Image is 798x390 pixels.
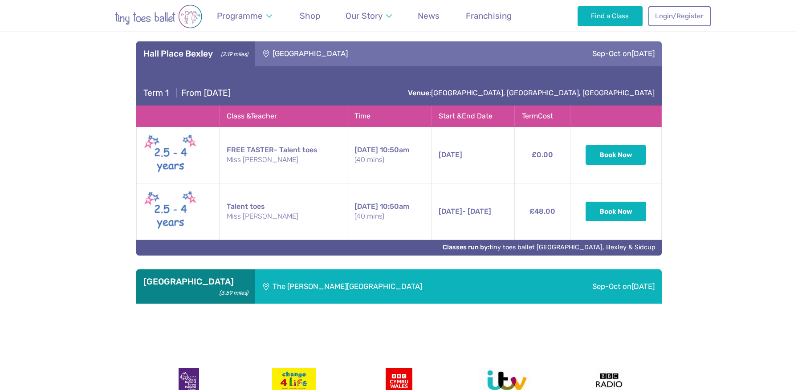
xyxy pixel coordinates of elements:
[354,211,424,221] small: (40 mins)
[300,11,320,21] span: Shop
[144,132,197,178] img: Talent toes New (May 2025)
[354,146,378,154] span: [DATE]
[414,5,444,26] a: News
[418,11,440,21] span: News
[342,5,396,26] a: Our Story
[295,5,324,26] a: Shop
[439,207,462,215] span: [DATE]
[466,11,512,21] span: Franchising
[219,106,347,126] th: Class & Teacher
[87,4,230,28] img: tiny toes ballet
[631,282,655,291] span: [DATE]
[347,127,432,183] td: 10:50am
[354,202,378,211] span: [DATE]
[515,127,570,183] td: £0.00
[143,49,248,59] h3: Hall Place Bexley
[515,183,570,240] td: £48.00
[648,6,711,26] a: Login/Register
[354,155,424,165] small: (40 mins)
[212,5,276,26] a: Programme
[227,155,340,165] small: Miss [PERSON_NAME]
[586,202,646,221] button: Book Now
[443,244,655,251] a: Classes run by:tiny toes ballet [GEOGRAPHIC_DATA], Bexley & Sidcup
[143,88,231,98] h4: From [DATE]
[144,189,197,234] img: Talent toes New (May 2025)
[255,269,537,304] div: The [PERSON_NAME][GEOGRAPHIC_DATA]
[346,11,383,21] span: Our Story
[217,11,263,21] span: Programme
[578,6,643,26] a: Find a Class
[439,150,462,159] span: [DATE]
[485,41,662,66] div: Sep-Oct on
[631,49,655,58] span: [DATE]
[171,88,181,98] span: |
[219,183,347,240] td: Talent toes
[218,49,248,58] small: (2.19 miles)
[432,106,515,126] th: Start & End Date
[216,287,248,297] small: (3.59 miles)
[586,145,646,165] button: Book Now
[408,89,431,97] strong: Venue:
[227,211,340,221] small: Miss [PERSON_NAME]
[219,127,347,183] td: FREE TASTER- Talent toes
[515,106,570,126] th: Term Cost
[443,244,489,251] strong: Classes run by:
[408,89,655,97] a: Venue:[GEOGRAPHIC_DATA], [GEOGRAPHIC_DATA], [GEOGRAPHIC_DATA]
[347,106,432,126] th: Time
[143,276,248,287] h3: [GEOGRAPHIC_DATA]
[143,88,169,98] span: Term 1
[255,41,485,66] div: [GEOGRAPHIC_DATA]
[537,269,662,304] div: Sep-Oct on
[461,5,516,26] a: Franchising
[347,183,432,240] td: 10:50am
[439,207,491,215] span: - [DATE]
